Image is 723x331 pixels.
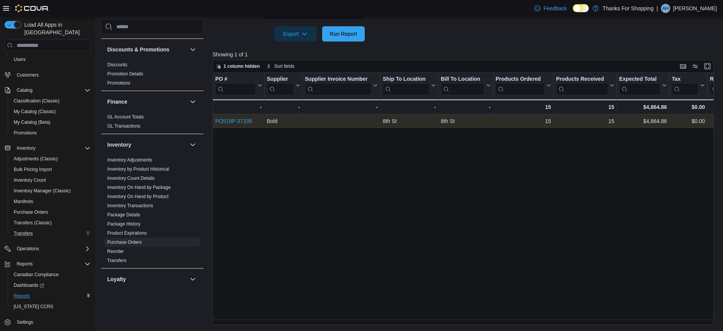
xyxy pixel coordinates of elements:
[274,63,294,69] span: Sort fields
[107,166,169,172] span: Inventory by Product Historical
[17,246,39,252] span: Operations
[2,317,94,328] button: Settings
[107,221,140,227] a: Package History
[672,117,705,126] div: $0.00
[8,228,94,239] button: Transfers
[14,130,37,136] span: Promotions
[8,96,94,106] button: Classification (Classic)
[14,98,60,104] span: Classification (Classic)
[107,62,127,67] a: Discounts
[11,302,91,311] span: Washington CCRS
[107,157,152,163] a: Inventory Adjustments
[14,304,53,310] span: [US_STATE] CCRS
[441,76,491,95] button: Bill To Location
[107,123,140,129] a: GL Transactions
[8,117,94,128] button: My Catalog (Beta)
[691,62,700,71] button: Display options
[274,26,317,42] button: Export
[496,76,551,95] button: Products Ordered
[107,98,127,106] h3: Finance
[215,76,256,95] div: PO # URL
[8,280,94,291] a: Dashboards
[11,281,91,290] span: Dashboards
[11,208,91,217] span: Purchase Orders
[14,220,52,226] span: Transfers (Classic)
[11,118,54,127] a: My Catalog (Beta)
[602,4,653,13] p: Thanks For Shopping
[441,102,491,112] div: -
[107,114,144,120] span: GL Account Totals
[14,156,58,162] span: Adjustments (Classic)
[496,76,545,95] div: Products Ordered
[672,76,705,95] button: Tax
[107,193,168,200] span: Inventory On Hand by Product
[224,63,260,69] span: 1 column hidden
[14,70,91,80] span: Customers
[107,212,140,218] span: Package Details
[107,46,187,53] button: Discounts & Promotions
[8,196,94,207] button: Manifests
[8,185,94,196] button: Inventory Manager (Classic)
[573,4,589,12] input: Dark Mode
[11,302,56,311] a: [US_STATE] CCRS
[441,76,485,95] div: Bill To Location
[107,257,126,264] span: Transfers
[215,102,262,112] div: -
[17,319,33,325] span: Settings
[107,230,147,236] span: Product Expirations
[2,259,94,269] button: Reports
[215,118,252,125] a: PO519P-37335
[14,318,36,327] a: Settings
[215,76,262,95] button: PO #
[188,275,197,284] button: Loyalty
[17,261,33,267] span: Reports
[14,293,30,299] span: Reports
[305,76,378,95] button: Supplier Invoice Number
[322,26,365,42] button: Run Report
[11,197,91,206] span: Manifests
[619,76,667,95] button: Expected Total
[11,186,74,195] a: Inventory Manager (Classic)
[672,76,699,95] div: Tax
[11,128,40,138] a: Promotions
[441,117,491,126] div: 8th St
[267,117,300,126] div: Bold
[673,4,717,13] p: [PERSON_NAME]
[107,98,187,106] button: Finance
[383,102,436,112] div: -
[383,76,436,95] button: Ship To Location
[14,166,52,173] span: Bulk Pricing Import
[107,185,171,190] a: Inventory On Hand by Package
[672,102,705,112] div: $0.00
[8,128,94,138] button: Promotions
[267,76,294,83] div: Supplier
[383,117,436,126] div: 8th St
[17,87,32,93] span: Catalog
[441,76,485,83] div: Bill To Location
[14,259,91,269] span: Reports
[14,109,56,115] span: My Catalog (Classic)
[11,186,91,195] span: Inventory Manager (Classic)
[11,96,63,106] a: Classification (Classic)
[14,86,91,95] span: Catalog
[619,76,661,95] div: Expected Total
[8,207,94,217] button: Purchase Orders
[11,229,36,238] a: Transfers
[14,188,71,194] span: Inventory Manager (Classic)
[2,69,94,80] button: Customers
[2,143,94,154] button: Inventory
[383,76,430,95] div: Ship To Location
[101,60,203,91] div: Discounts & Promotions
[330,30,357,38] span: Run Report
[11,218,91,227] span: Transfers (Classic)
[107,157,152,163] span: Inventory Adjustments
[107,249,124,254] a: Reorder
[14,56,25,62] span: Users
[8,291,94,301] button: Reports
[107,240,142,245] a: Purchase Orders
[14,70,42,80] a: Customers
